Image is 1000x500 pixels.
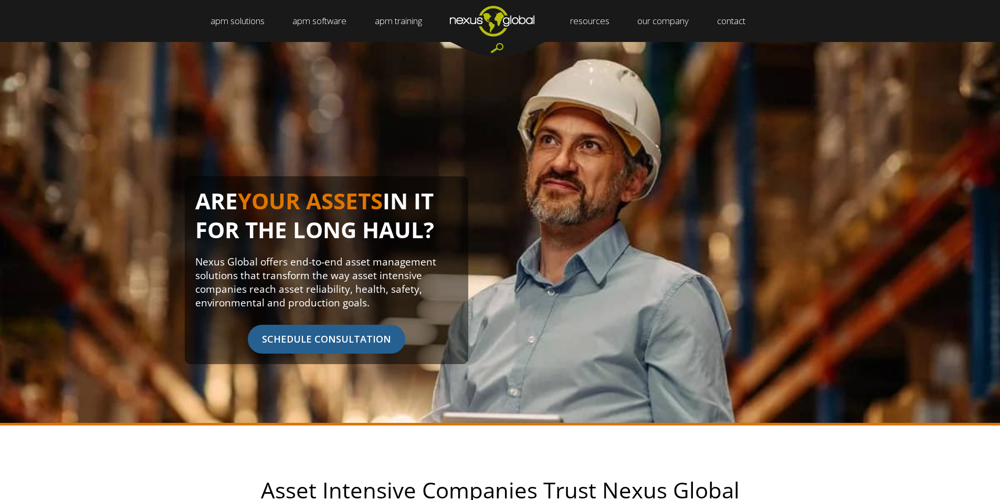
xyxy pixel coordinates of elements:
span: YOUR ASSETS [238,186,383,216]
span: SCHEDULE CONSULTATION [248,325,405,354]
p: Nexus Global offers end-to-end asset management solutions that transform the way asset intensive ... [195,255,458,310]
h1: ARE IN IT FOR THE LONG HAUL? [195,187,458,255]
